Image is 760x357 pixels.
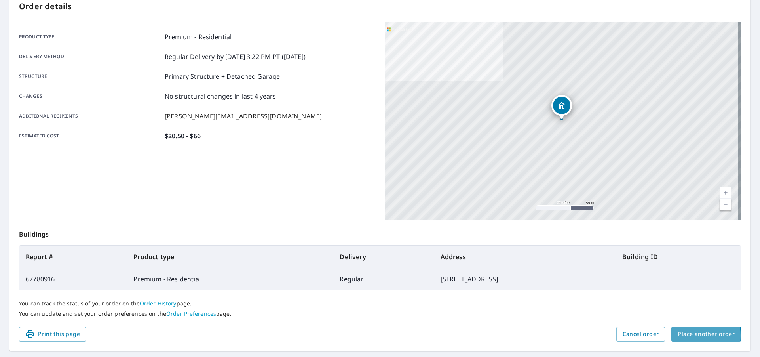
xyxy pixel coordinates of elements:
p: Additional recipients [19,111,161,121]
p: [PERSON_NAME][EMAIL_ADDRESS][DOMAIN_NAME] [165,111,322,121]
p: Primary Structure + Detached Garage [165,72,280,81]
span: Print this page [25,329,80,339]
p: Regular Delivery by [DATE] 3:22 PM PT ([DATE]) [165,52,306,61]
button: Place another order [671,327,741,342]
p: Delivery method [19,52,161,61]
p: Product type [19,32,161,42]
th: Report # [19,246,127,268]
th: Product type [127,246,333,268]
p: No structural changes in last 4 years [165,92,276,101]
td: [STREET_ADDRESS] [434,268,616,290]
th: Building ID [616,246,741,268]
p: You can update and set your order preferences on the page. [19,310,741,317]
p: Structure [19,72,161,81]
p: $20.50 - $66 [165,131,201,141]
a: Current Level 17, Zoom Out [720,199,731,210]
th: Delivery [333,246,434,268]
div: Dropped pin, building 1, Residential property, 603 Mohawk Ave Schenectady, NY 12302 [551,95,572,120]
th: Address [434,246,616,268]
p: Buildings [19,220,741,245]
p: Order details [19,0,741,12]
p: Changes [19,92,161,101]
p: Premium - Residential [165,32,232,42]
button: Print this page [19,327,86,342]
button: Cancel order [616,327,665,342]
td: 67780916 [19,268,127,290]
a: Order History [140,300,177,307]
a: Order Preferences [166,310,216,317]
p: You can track the status of your order on the page. [19,300,741,307]
p: Estimated cost [19,131,161,141]
span: Cancel order [623,329,659,339]
td: Regular [333,268,434,290]
span: Place another order [678,329,735,339]
td: Premium - Residential [127,268,333,290]
a: Current Level 17, Zoom In [720,187,731,199]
